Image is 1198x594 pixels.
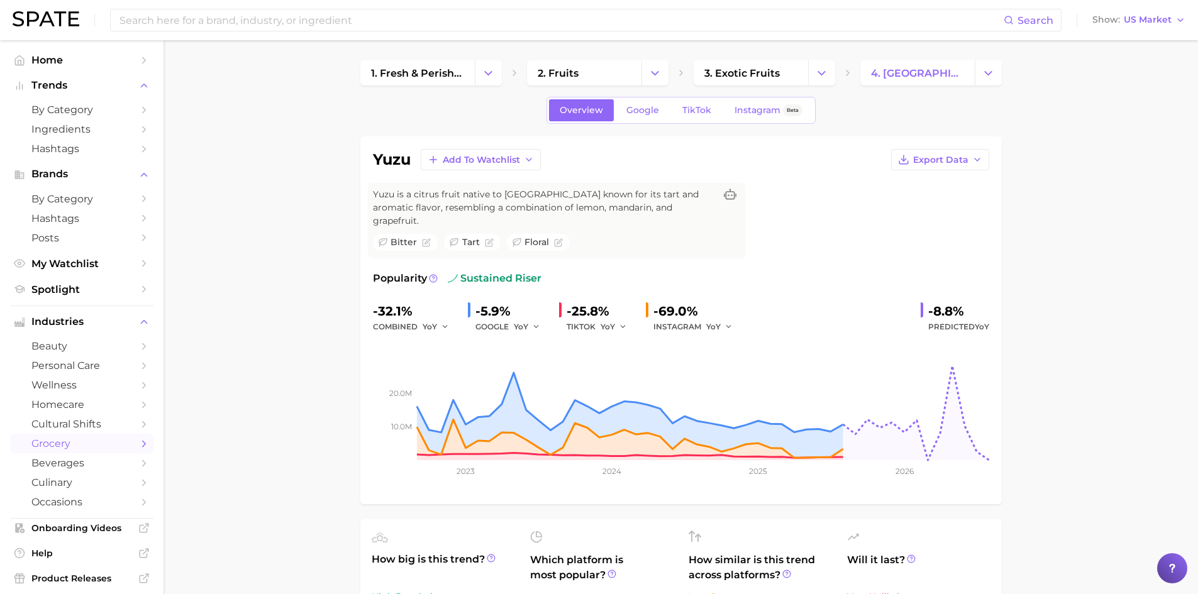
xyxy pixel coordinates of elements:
[653,319,741,334] div: INSTAGRAM
[10,76,153,95] button: Trends
[10,139,153,158] a: Hashtags
[538,67,579,79] span: 2. fruits
[527,60,641,85] a: 2. fruits
[554,238,563,247] button: Flag as miscategorized or irrelevant
[704,67,780,79] span: 3. exotic fruits
[31,168,132,180] span: Brands
[602,466,621,476] tspan: 2024
[423,319,450,334] button: YoY
[421,149,541,170] button: Add to Watchlist
[10,336,153,356] a: beauty
[928,301,989,321] div: -8.8%
[706,321,721,332] span: YoY
[31,104,132,116] span: by Category
[860,60,975,85] a: 4. [GEOGRAPHIC_DATA]
[31,283,132,295] span: Spotlight
[118,9,1004,31] input: Search here for a brand, industry, or ingredient
[10,228,153,248] a: Posts
[10,312,153,331] button: Industries
[567,319,636,334] div: TIKTOK
[1089,12,1189,28] button: ShowUS Market
[31,496,132,508] span: occasions
[1124,16,1172,23] span: US Market
[31,232,132,244] span: Posts
[601,319,628,334] button: YoY
[514,321,528,332] span: YoY
[524,236,549,249] span: floral
[10,100,153,119] a: by Category
[371,67,464,79] span: 1. fresh & perishable foods
[31,258,132,270] span: My Watchlist
[422,238,431,247] button: Flag as miscategorized or irrelevant
[31,316,132,327] span: Industries
[530,553,674,594] span: Which platform is most popular?
[10,375,153,395] a: wellness
[31,522,132,534] span: Onboarding Videos
[457,466,475,476] tspan: 2023
[31,54,132,66] span: Home
[871,67,964,79] span: 4. [GEOGRAPHIC_DATA]
[724,99,813,121] a: InstagramBeta
[391,236,417,249] span: bitter
[31,437,132,449] span: grocery
[10,414,153,434] a: cultural shifts
[689,553,832,583] span: How similar is this trend across platforms?
[443,155,520,165] span: Add to Watchlist
[31,547,132,559] span: Help
[560,105,603,116] span: Overview
[1018,14,1053,26] span: Search
[31,123,132,135] span: Ingredients
[31,80,132,91] span: Trends
[372,552,515,583] span: How big is this trend?
[10,544,153,563] a: Help
[373,271,427,286] span: Popularity
[749,466,767,476] tspan: 2025
[31,476,132,488] span: culinary
[31,193,132,205] span: by Category
[682,105,711,116] span: TikTok
[641,60,668,85] button: Change Category
[10,569,153,588] a: Product Releases
[10,434,153,453] a: grocery
[31,340,132,352] span: beauty
[360,60,475,85] a: 1. fresh & perishable foods
[462,236,480,249] span: tart
[10,395,153,414] a: homecare
[895,466,913,476] tspan: 2026
[706,319,733,334] button: YoY
[10,453,153,473] a: beverages
[448,273,458,283] img: sustained riser
[626,105,659,116] span: Google
[616,99,670,121] a: Google
[485,238,494,247] button: Flag as miscategorized or irrelevant
[694,60,808,85] a: 3. exotic fruits
[423,321,437,332] span: YoY
[373,152,411,167] h1: yuzu
[10,50,153,70] a: Home
[975,322,989,331] span: YoY
[787,105,799,116] span: Beta
[31,399,132,410] span: homecare
[31,379,132,391] span: wellness
[975,60,1002,85] button: Change Category
[672,99,722,121] a: TikTok
[10,254,153,273] a: My Watchlist
[31,212,132,224] span: Hashtags
[10,119,153,139] a: Ingredients
[475,319,549,334] div: GOOGLE
[31,457,132,469] span: beverages
[601,321,615,332] span: YoY
[913,155,968,165] span: Export Data
[475,301,549,321] div: -5.9%
[1092,16,1120,23] span: Show
[31,360,132,371] span: personal care
[10,356,153,375] a: personal care
[373,319,458,334] div: combined
[448,271,541,286] span: sustained riser
[514,319,541,334] button: YoY
[808,60,835,85] button: Change Category
[10,492,153,512] a: occasions
[31,573,132,584] span: Product Releases
[567,301,636,321] div: -25.8%
[373,301,458,321] div: -32.1%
